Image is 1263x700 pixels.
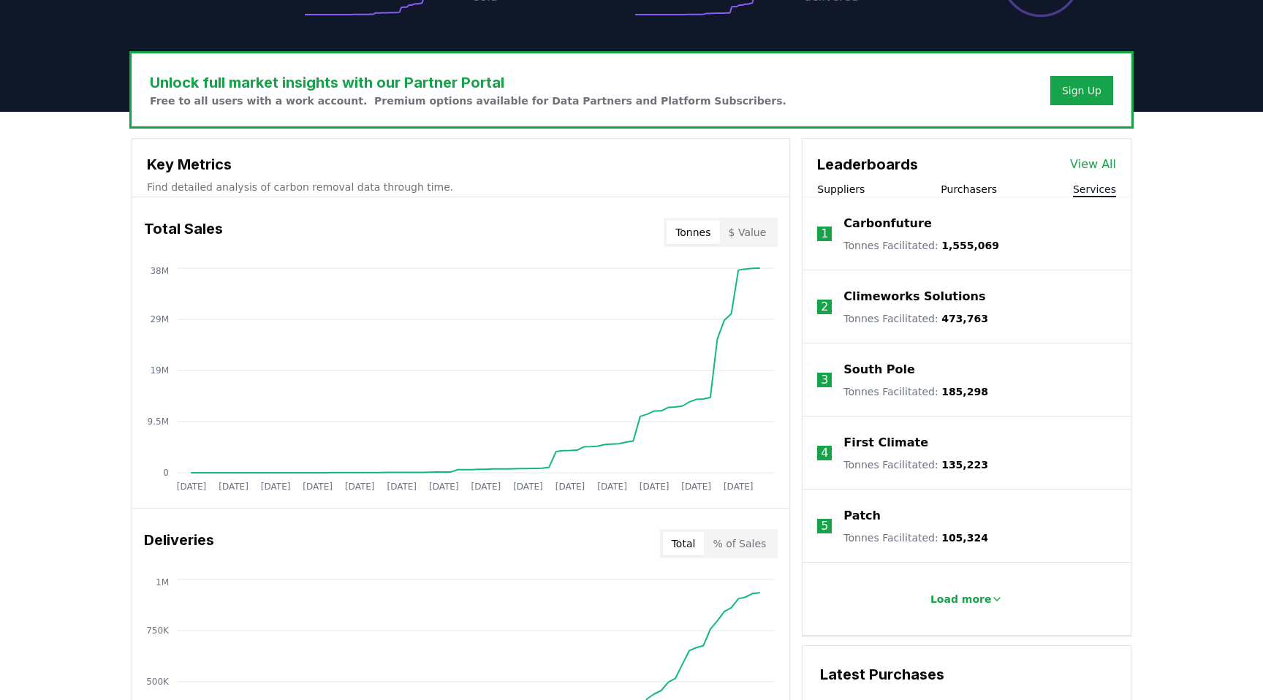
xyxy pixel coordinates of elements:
tspan: 0 [163,468,169,478]
a: First Climate [843,434,928,452]
a: Patch [843,507,881,525]
tspan: [DATE] [261,482,291,492]
button: Services [1073,182,1116,197]
tspan: [DATE] [429,482,459,492]
tspan: [DATE] [177,482,207,492]
a: Carbonfuture [843,215,931,232]
tspan: 19M [150,365,169,376]
tspan: [DATE] [724,482,754,492]
tspan: [DATE] [513,482,543,492]
button: Tonnes [667,221,719,244]
a: Sign Up [1062,83,1101,98]
tspan: 750K [146,625,170,636]
tspan: 9.5M [148,416,169,427]
p: 3 [821,371,828,389]
button: Load more [919,585,1015,614]
span: 185,298 [941,386,988,397]
tspan: [DATE] [303,482,333,492]
h3: Total Sales [144,218,223,247]
p: 5 [821,517,828,535]
p: Tonnes Facilitated : [843,238,999,253]
button: $ Value [720,221,775,244]
h3: Deliveries [144,529,214,558]
p: Find detailed analysis of carbon removal data through time. [147,180,775,194]
h3: Unlock full market insights with our Partner Portal [150,72,786,94]
p: Tonnes Facilitated : [843,530,988,545]
tspan: [DATE] [681,482,711,492]
a: Climeworks Solutions [843,288,985,305]
tspan: 500K [146,677,170,687]
p: Tonnes Facilitated : [843,384,988,399]
tspan: [DATE] [640,482,670,492]
button: % of Sales [704,532,775,555]
button: Purchasers [941,182,997,197]
button: Suppliers [817,182,865,197]
p: 4 [821,444,828,462]
p: 2 [821,298,828,316]
tspan: 29M [150,314,169,324]
p: Load more [930,592,992,606]
tspan: [DATE] [597,482,627,492]
button: Sign Up [1050,76,1113,105]
a: View All [1070,156,1116,173]
h3: Leaderboards [817,153,918,175]
span: 473,763 [941,313,988,324]
h3: Latest Purchases [820,663,1113,685]
tspan: [DATE] [555,482,585,492]
p: Free to all users with a work account. Premium options available for Data Partners and Platform S... [150,94,786,108]
p: Tonnes Facilitated : [843,457,988,472]
span: 135,223 [941,459,988,471]
h3: Key Metrics [147,153,775,175]
tspan: [DATE] [471,482,501,492]
tspan: 38M [150,266,169,276]
tspan: [DATE] [219,482,249,492]
tspan: 1M [156,577,169,587]
tspan: [DATE] [345,482,375,492]
p: Tonnes Facilitated : [843,311,988,326]
span: 1,555,069 [941,240,999,251]
span: 105,324 [941,532,988,544]
tspan: [DATE] [387,482,417,492]
p: 1 [821,225,828,243]
button: Total [663,532,705,555]
a: South Pole [843,361,915,378]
